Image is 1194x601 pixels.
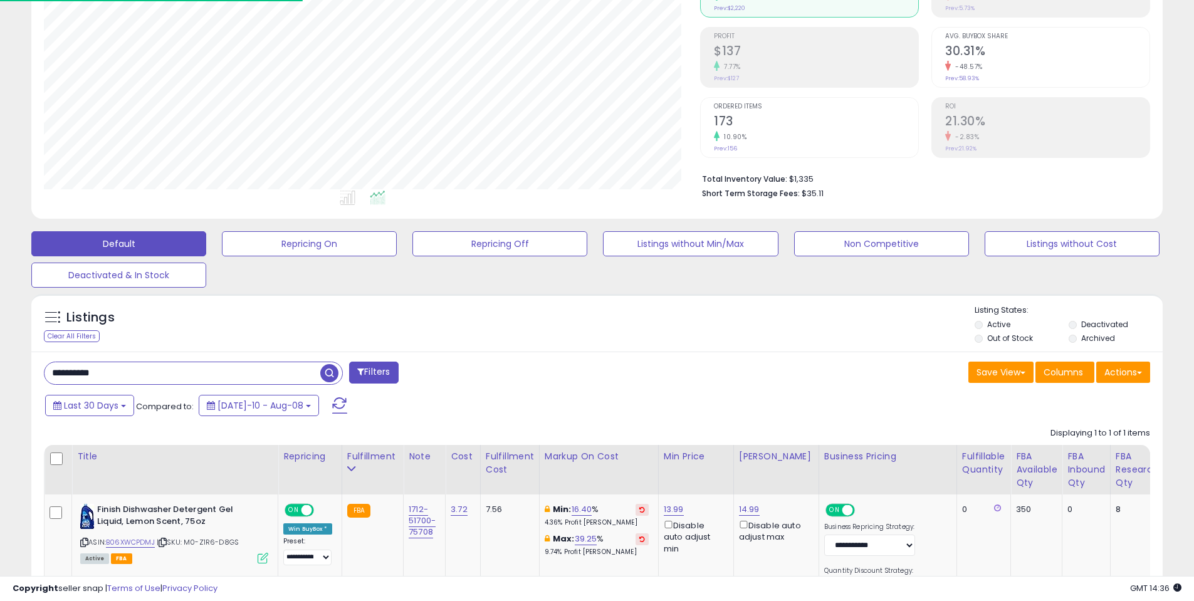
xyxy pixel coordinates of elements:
div: Markup on Cost [545,450,653,463]
span: | SKU: M0-Z1R6-D8GS [157,537,239,547]
b: Max: [553,533,575,545]
small: Prev: $2,220 [714,4,745,12]
label: Deactivated [1081,319,1128,330]
button: Listings without Min/Max [603,231,778,256]
button: Save View [968,362,1034,383]
li: $1,335 [702,170,1141,186]
p: 4.36% Profit [PERSON_NAME] [545,518,649,527]
a: 13.99 [664,503,684,516]
div: 8 [1116,504,1168,515]
a: 16.40 [572,503,592,516]
h2: $137 [714,44,918,61]
div: Fulfillment Cost [486,450,534,476]
div: Clear All Filters [44,330,100,342]
small: FBA [347,504,370,518]
small: -48.57% [951,62,983,71]
div: Title [77,450,273,463]
h5: Listings [66,309,115,327]
label: Active [987,319,1010,330]
div: Preset: [283,537,332,565]
span: [DATE]-10 - Aug-08 [217,399,303,412]
a: 14.99 [739,503,760,516]
button: Default [31,231,206,256]
p: Listing States: [975,305,1163,316]
h2: 30.31% [945,44,1149,61]
button: Repricing On [222,231,397,256]
strong: Copyright [13,582,58,594]
label: Business Repricing Strategy: [824,523,915,531]
div: Fulfillment [347,450,398,463]
label: Out of Stock [987,333,1033,343]
div: FBA Available Qty [1016,450,1057,489]
b: Finish Dishwasher Detergent Gel Liquid, Lemon Scent, 75oz [97,504,249,530]
div: Note [409,450,440,463]
div: Business Pricing [824,450,951,463]
p: 9.74% Profit [PERSON_NAME] [545,548,649,557]
div: ASIN: [80,504,268,562]
a: Terms of Use [107,582,160,594]
a: Privacy Policy [162,582,217,594]
span: Profit [714,33,918,40]
label: Quantity Discount Strategy: [824,567,915,575]
button: [DATE]-10 - Aug-08 [199,395,319,416]
img: 41rbdnOj+qL._SL40_.jpg [80,504,94,529]
span: ON [827,505,842,516]
small: Prev: 21.92% [945,145,977,152]
div: Disable auto adjust max [739,518,809,543]
th: The percentage added to the cost of goods (COGS) that forms the calculator for Min & Max prices. [539,445,658,494]
button: Repricing Off [412,231,587,256]
div: FBA Researching Qty [1116,450,1172,489]
span: Columns [1044,366,1083,379]
div: 350 [1016,504,1052,515]
div: FBA inbound Qty [1067,450,1105,489]
a: 39.25 [575,533,597,545]
span: 2025-09-8 14:36 GMT [1130,582,1181,594]
a: 1712-51700-75708 [409,503,436,538]
small: Prev: 156 [714,145,737,152]
a: 3.72 [451,503,468,516]
h2: 21.30% [945,114,1149,131]
button: Non Competitive [794,231,969,256]
b: Total Inventory Value: [702,174,787,184]
div: Cost [451,450,475,463]
div: Fulfillable Quantity [962,450,1005,476]
span: FBA [111,553,132,564]
div: % [545,533,649,557]
span: Compared to: [136,400,194,412]
div: Win BuyBox * [283,523,332,535]
b: Short Term Storage Fees: [702,188,800,199]
span: Ordered Items [714,103,918,110]
span: ON [286,505,301,516]
span: OFF [312,505,332,516]
div: Repricing [283,450,337,463]
span: All listings currently available for purchase on Amazon [80,553,109,564]
small: Prev: 5.73% [945,4,975,12]
div: Displaying 1 to 1 of 1 items [1050,427,1150,439]
button: Last 30 Days [45,395,134,416]
small: Prev: $127 [714,75,739,82]
div: Min Price [664,450,728,463]
button: Listings without Cost [985,231,1160,256]
span: OFF [853,505,873,516]
button: Filters [349,362,398,384]
label: Archived [1081,333,1115,343]
div: 7.56 [486,504,530,515]
span: Avg. Buybox Share [945,33,1149,40]
b: Min: [553,503,572,515]
span: ROI [945,103,1149,110]
span: $35.11 [802,187,824,199]
button: Columns [1035,362,1094,383]
div: Disable auto adjust min [664,518,724,555]
div: seller snap | | [13,583,217,595]
h2: 173 [714,114,918,131]
span: Last 30 Days [64,399,118,412]
small: 7.77% [720,62,741,71]
button: Deactivated & In Stock [31,263,206,288]
small: Prev: 58.93% [945,75,979,82]
div: [PERSON_NAME] [739,450,814,463]
button: Actions [1096,362,1150,383]
div: % [545,504,649,527]
small: -2.83% [951,132,979,142]
a: B06XWCPDMJ [106,537,155,548]
div: 0 [962,504,1001,515]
